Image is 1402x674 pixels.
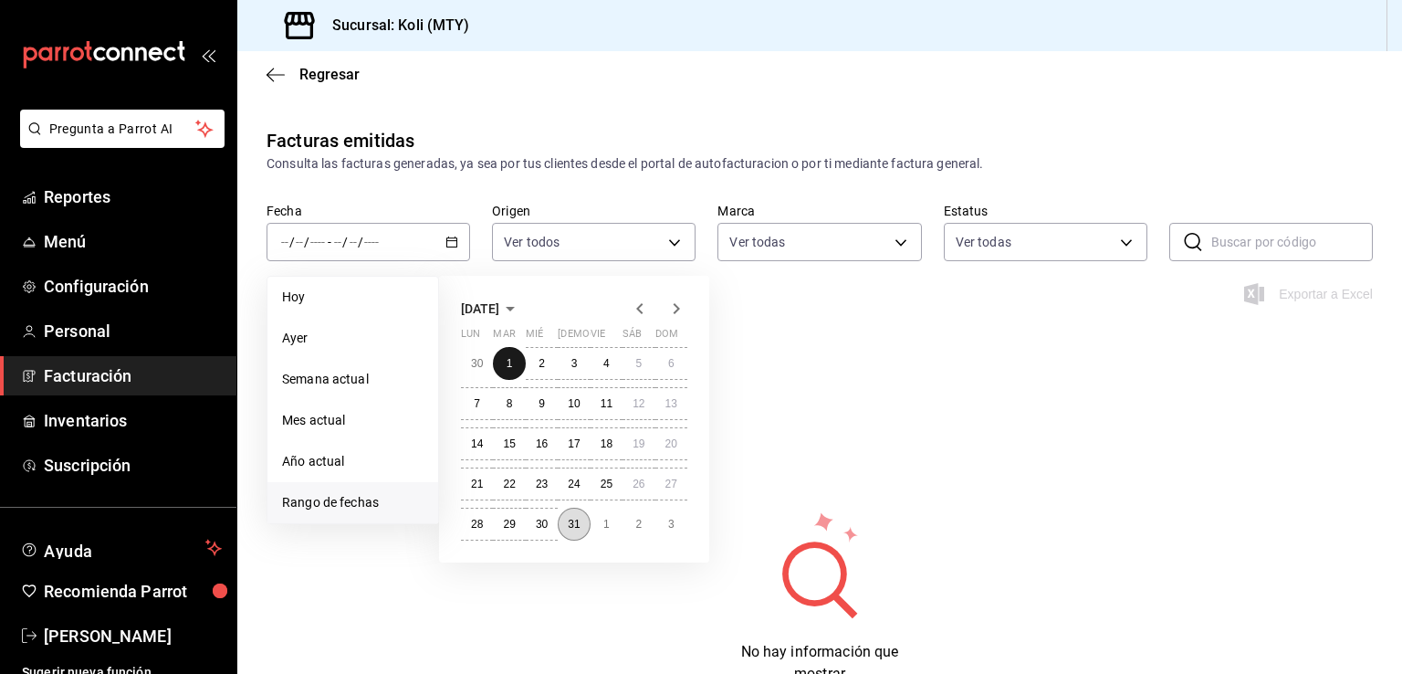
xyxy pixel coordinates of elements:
[471,518,483,531] abbr: 28 de julio de 2025
[267,154,1373,174] div: Consulta las facturas generadas, ya sea por tus clientes desde el portal de autofacturacion o por...
[558,387,590,420] button: 10 de julio de 2025
[295,235,304,249] input: --
[591,468,623,500] button: 25 de julio de 2025
[461,387,493,420] button: 7 de julio de 2025
[282,370,424,389] span: Semana actual
[309,235,326,249] input: ----
[282,288,424,307] span: Hoy
[603,518,610,531] abbr: 1 de agosto de 2025
[358,235,363,249] span: /
[568,478,580,490] abbr: 24 de julio de 2025
[601,478,612,490] abbr: 25 de julio de 2025
[461,427,493,460] button: 14 de julio de 2025
[655,427,687,460] button: 20 de julio de 2025
[507,397,513,410] abbr: 8 de julio de 2025
[318,15,470,37] h3: Sucursal: Koli (MTY)
[289,235,295,249] span: /
[471,357,483,370] abbr: 30 de junio de 2025
[503,518,515,531] abbr: 29 de julio de 2025
[558,427,590,460] button: 17 de julio de 2025
[328,235,331,249] span: -
[655,347,687,380] button: 6 de julio de 2025
[49,120,196,139] span: Pregunta a Parrot AI
[623,347,654,380] button: 5 de julio de 2025
[493,468,525,500] button: 22 de julio de 2025
[591,347,623,380] button: 4 de julio de 2025
[461,508,493,541] button: 28 de julio de 2025
[333,235,342,249] input: --
[655,468,687,500] button: 27 de julio de 2025
[474,397,480,410] abbr: 7 de julio de 2025
[493,387,525,420] button: 8 de julio de 2025
[304,235,309,249] span: /
[267,205,470,217] label: Fecha
[363,235,380,249] input: ----
[635,518,642,531] abbr: 2 de agosto de 2025
[558,468,590,500] button: 24 de julio de 2025
[944,205,1147,217] label: Estatus
[13,132,225,152] a: Pregunta a Parrot AI
[282,329,424,348] span: Ayer
[635,357,642,370] abbr: 5 de julio de 2025
[591,387,623,420] button: 11 de julio de 2025
[539,357,545,370] abbr: 2 de julio de 2025
[526,387,558,420] button: 9 de julio de 2025
[568,518,580,531] abbr: 31 de julio de 2025
[665,397,677,410] abbr: 13 de julio de 2025
[558,328,665,347] abbr: jueves
[20,110,225,148] button: Pregunta a Parrot AI
[526,468,558,500] button: 23 de julio de 2025
[267,66,360,83] button: Regresar
[493,427,525,460] button: 15 de julio de 2025
[665,478,677,490] abbr: 27 de julio de 2025
[623,468,654,500] button: 26 de julio de 2025
[571,357,578,370] abbr: 3 de julio de 2025
[461,468,493,500] button: 21 de julio de 2025
[471,478,483,490] abbr: 21 de julio de 2025
[493,328,515,347] abbr: martes
[503,437,515,450] abbr: 15 de julio de 2025
[668,357,675,370] abbr: 6 de julio de 2025
[44,408,222,433] span: Inventarios
[591,328,605,347] abbr: viernes
[282,411,424,430] span: Mes actual
[44,537,198,559] span: Ayuda
[633,397,644,410] abbr: 12 de julio de 2025
[623,387,654,420] button: 12 de julio de 2025
[633,478,644,490] abbr: 26 de julio de 2025
[601,397,612,410] abbr: 11 de julio de 2025
[44,624,222,648] span: [PERSON_NAME]
[44,453,222,478] span: Suscripción
[536,437,548,450] abbr: 16 de julio de 2025
[623,427,654,460] button: 19 de julio de 2025
[44,319,222,343] span: Personal
[717,205,921,217] label: Marca
[633,437,644,450] abbr: 19 de julio de 2025
[461,301,499,316] span: [DATE]
[461,298,521,320] button: [DATE]
[44,229,222,254] span: Menú
[655,387,687,420] button: 13 de julio de 2025
[568,397,580,410] abbr: 10 de julio de 2025
[282,493,424,512] span: Rango de fechas
[591,427,623,460] button: 18 de julio de 2025
[591,508,623,541] button: 1 de agosto de 2025
[536,518,548,531] abbr: 30 de julio de 2025
[665,437,677,450] abbr: 20 de julio de 2025
[44,363,222,388] span: Facturación
[729,233,785,251] span: Ver todas
[623,328,642,347] abbr: sábado
[956,233,1011,251] span: Ver todas
[44,274,222,299] span: Configuración
[526,328,543,347] abbr: miércoles
[655,508,687,541] button: 3 de agosto de 2025
[44,184,222,209] span: Reportes
[507,357,513,370] abbr: 1 de julio de 2025
[539,397,545,410] abbr: 9 de julio de 2025
[503,478,515,490] abbr: 22 de julio de 2025
[623,508,654,541] button: 2 de agosto de 2025
[492,205,696,217] label: Origen
[668,518,675,531] abbr: 3 de agosto de 2025
[568,437,580,450] abbr: 17 de julio de 2025
[201,47,215,62] button: open_drawer_menu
